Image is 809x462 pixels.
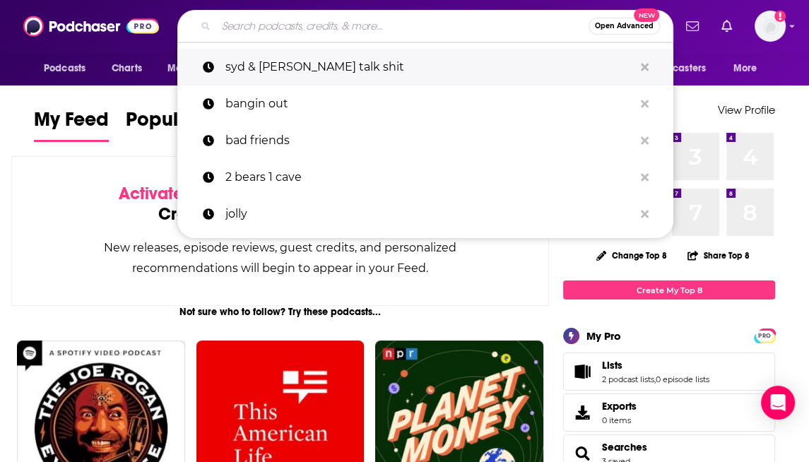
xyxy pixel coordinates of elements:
svg: Add a profile image [774,11,786,22]
a: syd & [PERSON_NAME] talk shit [177,49,673,85]
button: Show profile menu [755,11,786,42]
img: Podchaser - Follow, Share and Rate Podcasts [23,13,159,40]
a: Exports [563,393,775,432]
span: Charts [112,59,142,78]
button: open menu [158,55,236,82]
div: Search podcasts, credits, & more... [177,10,673,42]
span: Popular Feed [126,107,246,140]
span: New [634,8,659,22]
a: bad friends [177,122,673,159]
span: Monitoring [167,59,218,78]
a: View Profile [718,103,775,117]
p: 2 bears 1 cave [225,159,634,196]
button: open menu [34,55,104,82]
a: 0 episode lists [656,374,709,384]
a: Charts [102,55,150,82]
a: Lists [602,359,709,372]
span: My Feed [34,107,109,140]
a: Create My Top 8 [563,280,775,300]
button: Change Top 8 [588,247,675,264]
span: More [733,59,757,78]
button: open menu [724,55,775,82]
span: Lists [563,353,775,391]
div: Open Intercom Messenger [761,386,795,420]
a: Lists [568,362,596,381]
span: Exports [568,403,596,422]
a: Popular Feed [126,107,246,142]
div: My Pro [586,329,621,343]
div: Not sure who to follow? Try these podcasts... [11,306,549,318]
p: bangin out [225,85,634,122]
input: Search podcasts, credits, & more... [216,15,589,37]
span: Exports [602,400,637,413]
a: Show notifications dropdown [716,14,738,38]
span: Activate your Feed [119,183,264,204]
button: Share Top 8 [687,242,750,269]
a: bangin out [177,85,673,122]
span: Podcasts [44,59,85,78]
a: 2 bears 1 cave [177,159,673,196]
a: 2 podcast lists [602,374,654,384]
span: Lists [602,359,622,372]
a: Searches [602,441,647,454]
p: syd & olivia talk shit [225,49,634,85]
img: User Profile [755,11,786,42]
span: PRO [756,331,773,341]
a: My Feed [34,107,109,142]
button: open menu [629,55,726,82]
div: New releases, episode reviews, guest credits, and personalized recommendations will begin to appe... [83,237,478,278]
span: 0 items [602,415,637,425]
p: bad friends [225,122,634,159]
span: Open Advanced [595,23,654,30]
a: PRO [756,330,773,340]
span: Logged in as gabbyhihellopr [755,11,786,42]
a: Show notifications dropdown [680,14,704,38]
span: , [654,374,656,384]
a: jolly [177,196,673,232]
button: Open AdvancedNew [589,18,660,35]
div: by following Podcasts, Creators, Lists, and other Users! [83,184,478,225]
p: jolly [225,196,634,232]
